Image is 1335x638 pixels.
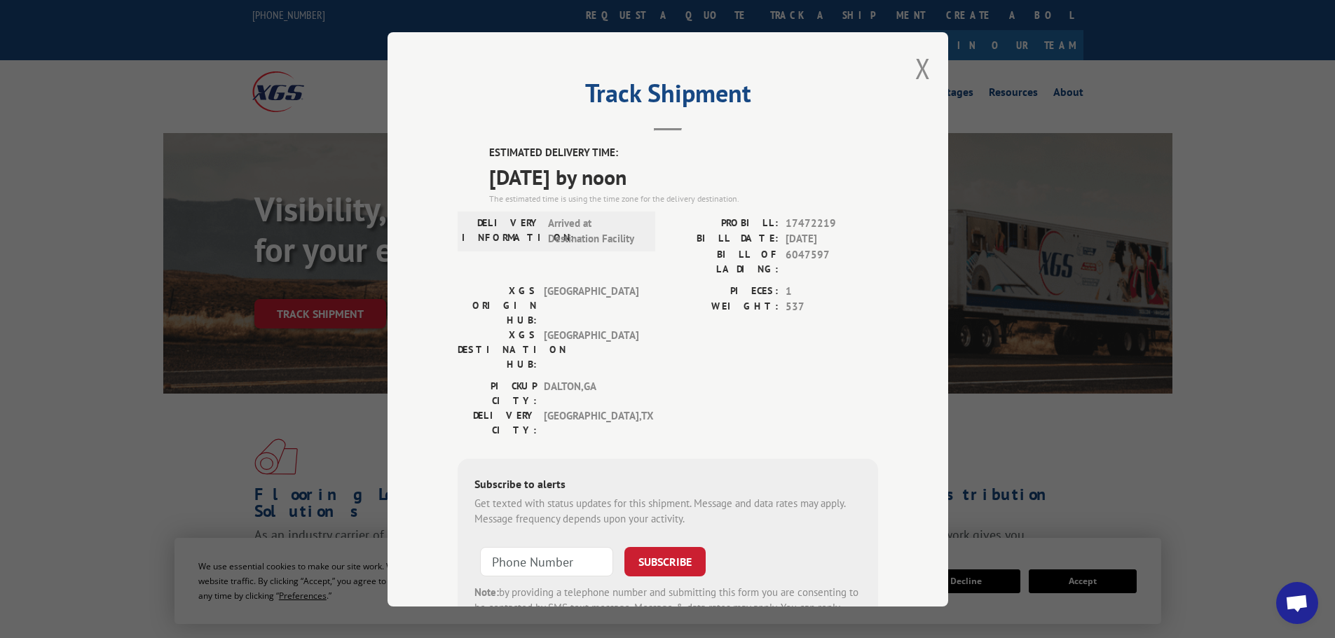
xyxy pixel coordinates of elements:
[462,215,541,247] label: DELIVERY INFORMATION:
[489,145,878,161] label: ESTIMATED DELIVERY TIME:
[458,378,537,408] label: PICKUP CITY:
[544,327,638,371] span: [GEOGRAPHIC_DATA]
[786,283,878,299] span: 1
[548,215,643,247] span: Arrived at Destination Facility
[624,546,706,576] button: SUBSCRIBE
[668,231,779,247] label: BILL DATE:
[668,215,779,231] label: PROBILL:
[668,299,779,315] label: WEIGHT:
[458,83,878,110] h2: Track Shipment
[786,299,878,315] span: 537
[474,585,499,598] strong: Note:
[544,283,638,327] span: [GEOGRAPHIC_DATA]
[489,160,878,192] span: [DATE] by noon
[489,192,878,204] div: The estimated time is using the time zone for the delivery destination.
[474,475,861,495] div: Subscribe to alerts
[1276,582,1318,624] div: Open chat
[786,215,878,231] span: 17472219
[474,495,861,527] div: Get texted with status updates for this shipment. Message and data rates may apply. Message frequ...
[786,247,878,276] span: 6047597
[458,327,537,371] label: XGS DESTINATION HUB:
[786,231,878,247] span: [DATE]
[458,283,537,327] label: XGS ORIGIN HUB:
[480,546,613,576] input: Phone Number
[544,408,638,437] span: [GEOGRAPHIC_DATA] , TX
[458,408,537,437] label: DELIVERY CITY:
[668,247,779,276] label: BILL OF LADING:
[668,283,779,299] label: PIECES:
[915,50,931,87] button: Close modal
[544,378,638,408] span: DALTON , GA
[474,584,861,632] div: by providing a telephone number and submitting this form you are consenting to be contacted by SM...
